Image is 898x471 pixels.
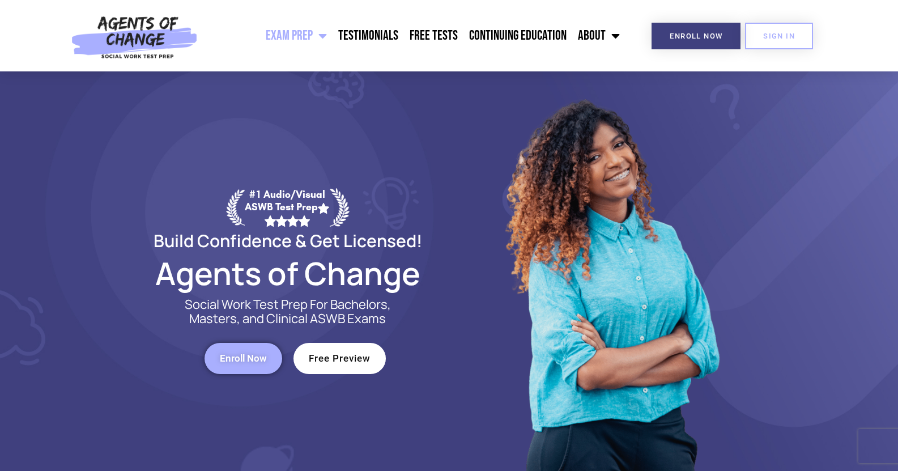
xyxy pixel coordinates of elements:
[404,22,463,50] a: Free Tests
[205,343,282,374] a: Enroll Now
[763,32,795,40] span: SIGN IN
[309,354,371,363] span: Free Preview
[260,22,333,50] a: Exam Prep
[670,32,722,40] span: Enroll Now
[220,354,267,363] span: Enroll Now
[126,232,449,249] h2: Build Confidence & Get Licensed!
[245,188,330,226] div: #1 Audio/Visual ASWB Test Prep
[293,343,386,374] a: Free Preview
[572,22,625,50] a: About
[203,22,625,50] nav: Menu
[333,22,404,50] a: Testimonials
[172,298,404,326] p: Social Work Test Prep For Bachelors, Masters, and Clinical ASWB Exams
[652,23,740,49] a: Enroll Now
[126,260,449,286] h2: Agents of Change
[463,22,572,50] a: Continuing Education
[745,23,813,49] a: SIGN IN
